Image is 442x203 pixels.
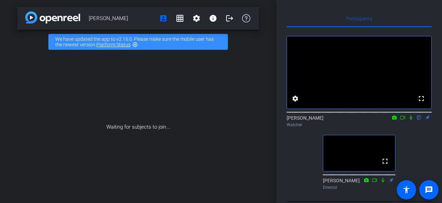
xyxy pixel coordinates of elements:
[225,14,234,22] mat-icon: logout
[402,186,411,194] mat-icon: accessibility
[48,34,228,50] div: We have updated the app to v2.15.0. Please make sure the mobile user has the newest version.
[176,14,184,22] mat-icon: grid_on
[346,16,372,21] span: Participants
[287,114,432,128] div: [PERSON_NAME]
[132,42,138,47] mat-icon: highlight_off
[89,11,155,25] span: [PERSON_NAME]
[291,94,299,103] mat-icon: settings
[425,186,433,194] mat-icon: message
[381,157,389,165] mat-icon: fullscreen
[25,11,80,24] img: app-logo
[417,94,425,103] mat-icon: fullscreen
[96,42,131,47] a: Platform Status
[415,114,423,120] mat-icon: flip
[209,14,217,22] mat-icon: info
[192,14,201,22] mat-icon: settings
[287,122,432,128] div: Watcher
[323,177,395,191] div: [PERSON_NAME]
[159,14,167,22] mat-icon: account_box
[323,184,395,191] div: Director
[17,54,259,200] div: Waiting for subjects to join...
